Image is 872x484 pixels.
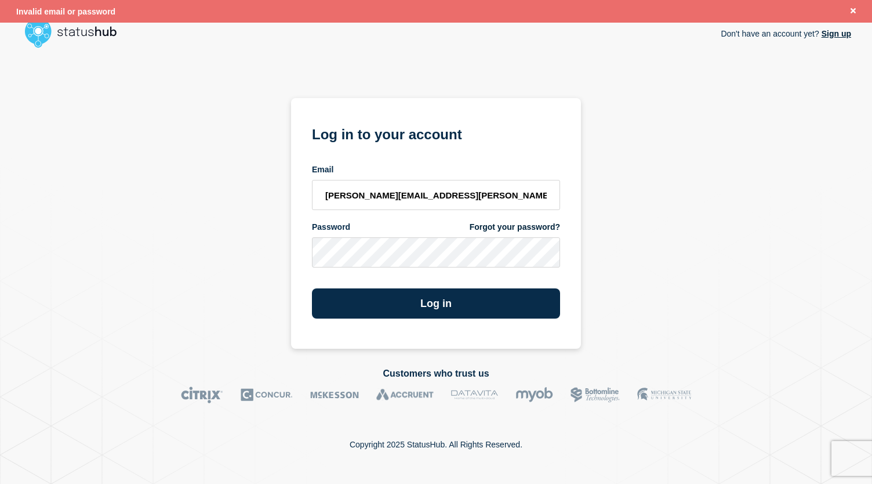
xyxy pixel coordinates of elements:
img: McKesson logo [310,387,359,403]
p: Don't have an account yet? [721,20,851,48]
h1: Log in to your account [312,122,560,144]
span: Invalid email or password [16,7,115,16]
a: Sign up [819,29,851,38]
p: Copyright 2025 StatusHub. All Rights Reserved. [350,440,522,449]
input: email input [312,180,560,210]
h2: Customers who trust us [21,369,851,379]
span: Email [312,164,333,175]
img: Citrix logo [181,387,223,403]
img: Concur logo [241,387,293,403]
img: MSU logo [637,387,691,403]
button: Log in [312,288,560,319]
img: StatusHub logo [21,14,131,51]
img: Bottomline logo [571,387,620,403]
button: Close banner [846,5,860,18]
img: myob logo [515,387,553,403]
span: Password [312,222,350,233]
input: password input [312,237,560,268]
a: Forgot your password? [470,222,560,233]
img: DataVita logo [451,387,498,403]
img: Accruent logo [376,387,434,403]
